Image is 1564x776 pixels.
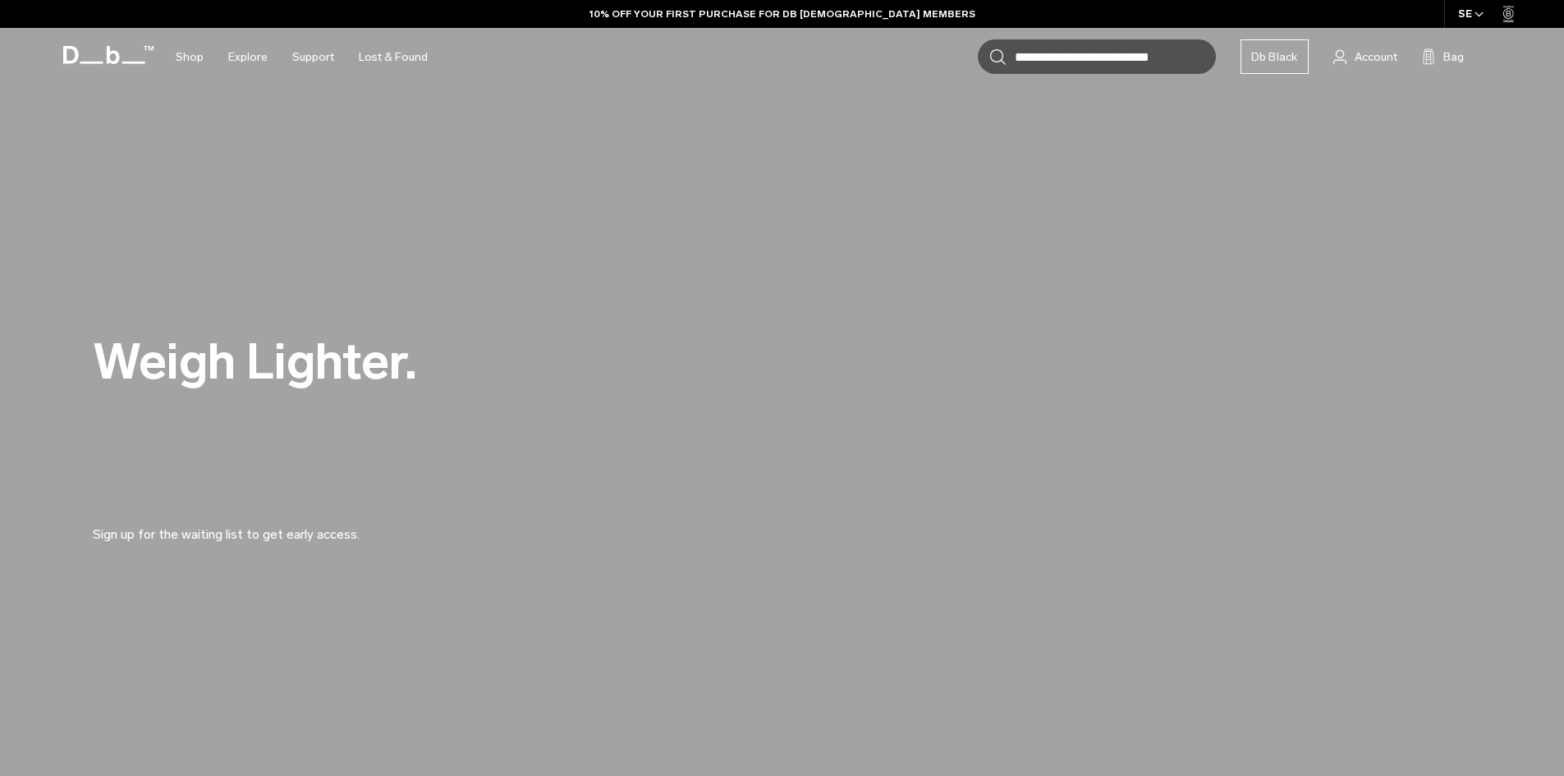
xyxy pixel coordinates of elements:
h2: Weigh Lighter. [93,337,832,387]
a: Lost & Found [359,28,428,86]
span: Bag [1443,48,1464,66]
a: Support [292,28,334,86]
a: Explore [228,28,268,86]
nav: Main Navigation [163,28,440,86]
button: Bag [1422,47,1464,67]
a: Db Black [1241,39,1309,74]
a: 10% OFF YOUR FIRST PURCHASE FOR DB [DEMOGRAPHIC_DATA] MEMBERS [589,7,975,21]
span: Account [1355,48,1397,66]
p: Sign up for the waiting list to get early access. [93,505,487,544]
a: Shop [176,28,204,86]
a: Account [1333,47,1397,67]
